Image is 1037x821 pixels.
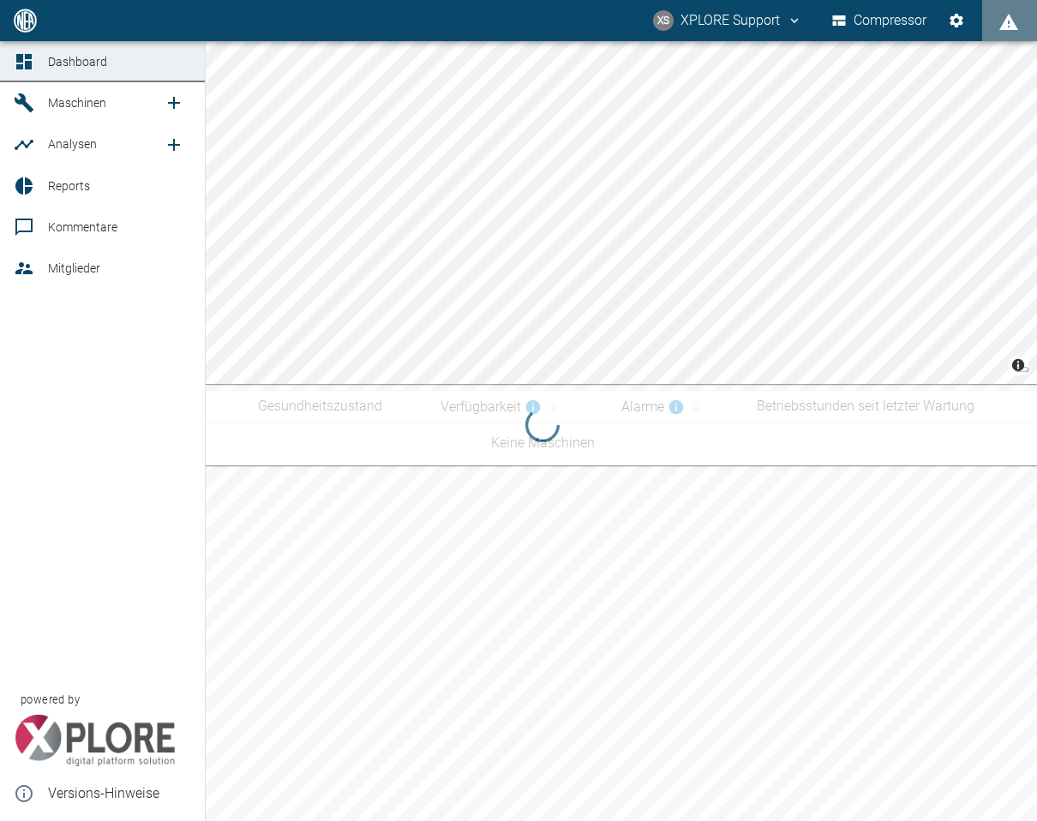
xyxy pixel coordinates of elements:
[48,220,117,234] span: Kommentare
[48,55,107,69] span: Dashboard
[21,692,80,708] span: powered by
[48,96,106,110] span: Maschinen
[653,10,674,31] div: XS
[48,179,90,193] span: Reports
[48,783,191,804] span: Versions-Hinweise
[12,9,39,32] img: logo
[48,137,97,151] span: Analysen
[48,41,1037,384] canvas: Map
[14,715,176,766] img: Xplore Logo
[941,5,972,36] button: Einstellungen
[48,261,100,275] span: Mitglieder
[829,5,931,36] button: Compressor
[650,5,805,36] button: compressors@neaxplore.com
[157,128,191,162] a: new /analyses/list/0
[157,86,191,120] a: new /machines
